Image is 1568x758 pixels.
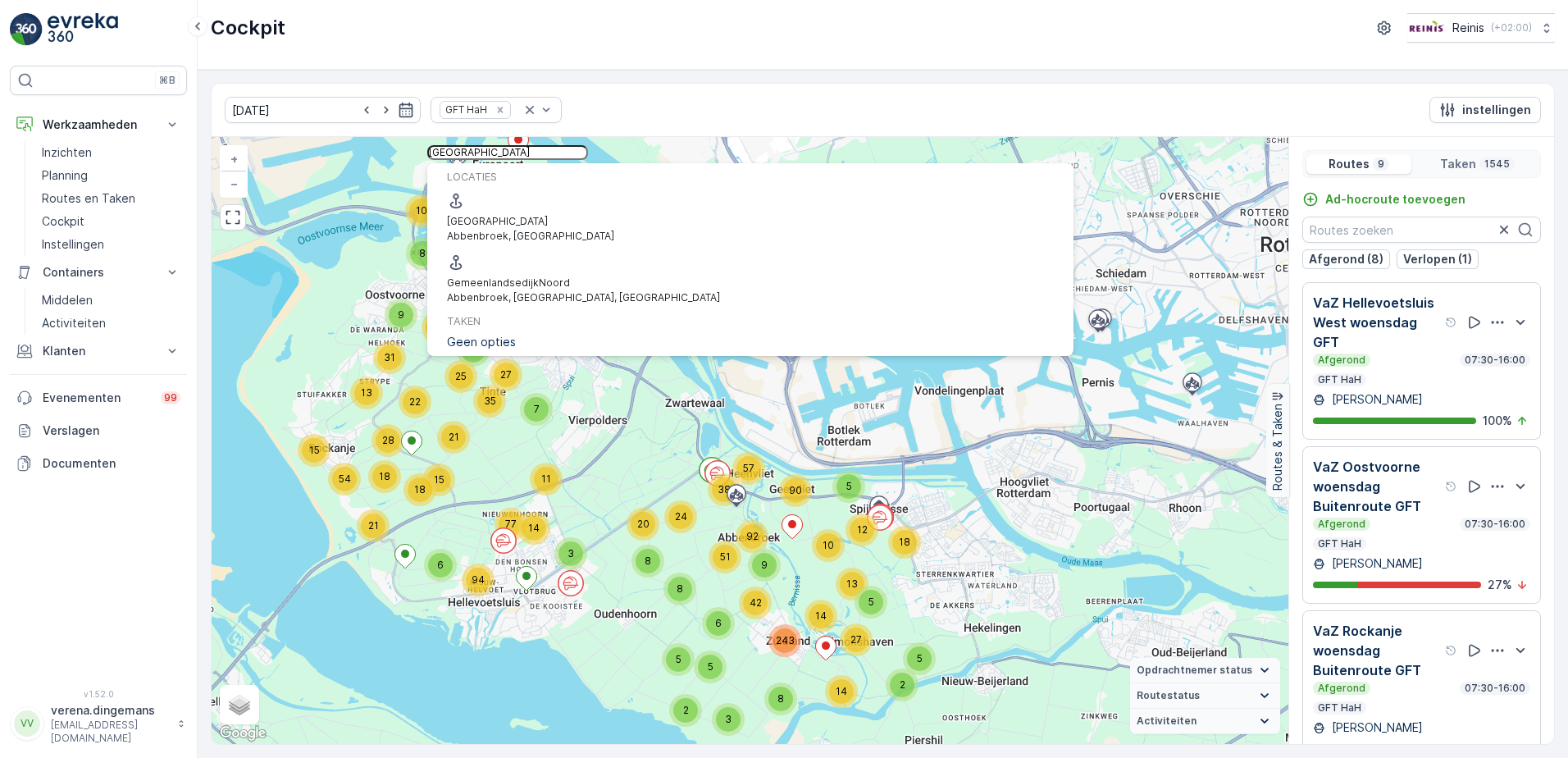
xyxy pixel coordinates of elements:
div: 243 [768,624,801,657]
a: Planning [35,164,187,187]
span: 77 [505,518,517,530]
p: Instellingen [42,236,104,253]
span: 5 [676,653,681,665]
span: 15 [309,444,320,456]
div: 21 [437,421,470,454]
div: 5 [855,586,887,619]
div: 42 [739,587,772,619]
p: Activiteiten [42,315,106,331]
div: 6 [424,549,457,582]
p: Verslagen [43,422,180,439]
div: 8 [764,683,797,715]
span: 8 [419,247,426,259]
span: 18 [899,536,910,548]
div: 3 [554,537,587,570]
span: v 1.52.0 [10,689,187,699]
span: Routestatus [1137,689,1200,702]
div: 14 [825,675,858,708]
div: Remove GFT HaH [491,103,509,116]
p: Planning [42,167,88,184]
div: help tooltippictogram [1445,644,1458,657]
div: 3 [712,703,745,736]
div: 5 [694,651,727,683]
a: In zoomen [221,147,246,171]
a: Middelen [35,289,187,312]
span: 21 [368,519,379,532]
div: 2 [669,694,702,727]
p: ( +02:00 ) [1491,21,1532,34]
span: 25 [455,370,467,382]
p: locaties [447,169,1054,185]
button: Afgerond (8) [1302,249,1390,269]
span: 38 [718,483,731,495]
img: logo [10,13,43,46]
p: 07:30-16:00 [1463,354,1527,367]
p: Evenementen [43,390,151,406]
p: Middelen [42,292,93,308]
div: 20 [627,508,659,541]
p: [PERSON_NAME] [1329,391,1423,408]
p: verena.dingemans [51,702,169,719]
input: dd/mm/yyyy [225,97,421,123]
div: 14 [517,512,550,545]
div: 25 [444,360,477,393]
div: 57 [732,452,765,485]
button: VVverena.dingemans[EMAIL_ADDRESS][DOMAIN_NAME] [10,702,187,745]
div: 22 [399,386,431,418]
span: 31 [384,351,395,363]
p: Documenten [43,455,180,472]
p: Abbenbroek, [GEOGRAPHIC_DATA], [GEOGRAPHIC_DATA] [447,290,720,305]
div: 35 [473,385,506,418]
p: Cockpit [42,213,84,230]
p: 100 % [1483,413,1512,429]
div: 31 [373,341,406,374]
input: Zoek naar taken of een locatie [427,145,588,160]
img: Google [216,723,270,744]
p: Verlopen (1) [1403,251,1472,267]
p: GFT HaH [1316,373,1363,386]
p: 07:30-16:00 [1463,682,1527,695]
p: 9 [1376,158,1386,171]
span: 24 [675,510,687,523]
span: 2 [683,704,689,716]
div: 94 [462,564,495,596]
img: logo_light-DOdMpM7g.png [48,13,118,46]
div: help tooltippictogram [1445,480,1458,493]
button: instellingen [1429,97,1541,123]
p: 27 % [1488,577,1512,593]
div: 9 [748,549,781,582]
div: 8 [663,573,696,605]
span: 5 [708,660,713,673]
div: 36 [422,311,454,344]
div: 13 [350,377,383,409]
span: 14 [528,522,540,534]
summary: Opdrachtnemer status [1130,658,1280,683]
a: Uitzoomen [221,171,246,196]
p: Inzichten [42,144,92,161]
span: 12 [857,523,868,536]
div: 28 [371,424,404,457]
img: Reinis-Logo-Vrijstaand_Tekengebied-1-copy2_aBO4n7j.png [1407,19,1446,37]
div: 18 [888,526,921,559]
span: 7 [534,403,540,415]
div: help tooltippictogram [1445,316,1458,329]
span: Opdrachtnemer status [1137,664,1252,677]
div: 77 [495,508,527,541]
span: 11 [541,473,551,485]
span: 8 [777,692,784,705]
span: 54 [339,473,351,485]
p: Containers [43,264,154,281]
span: 92 [746,530,759,542]
summary: Activiteiten [1130,709,1280,734]
p: Reinis [1452,20,1484,36]
span: − [230,176,239,190]
div: 15 [298,434,330,467]
span: 90 [789,484,802,496]
span: 6 [437,559,444,571]
span: 22 [409,395,421,408]
span: 3 [567,547,574,559]
a: Routes en Taken [35,187,187,210]
span: 28 [382,434,394,446]
span: Activiteiten [1137,715,1197,728]
p: GFT HaH [1316,537,1363,550]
